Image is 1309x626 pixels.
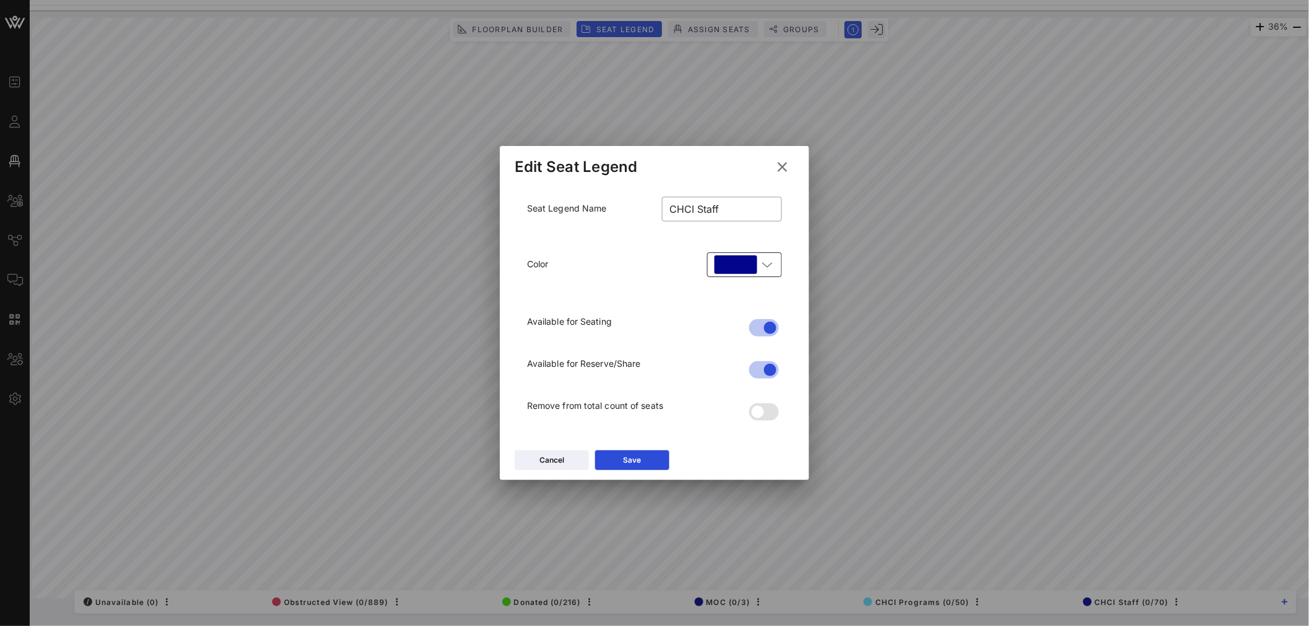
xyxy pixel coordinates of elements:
div: Available for Seating [520,307,744,336]
div: Color [520,245,700,301]
button: Cancel [515,450,589,470]
div: Cancel [539,454,564,466]
div: Available for Reserve/Share [520,349,744,378]
div: Seat Legend Name [520,189,654,245]
button: Save [595,450,669,470]
div: Remove from total count of seats [520,392,744,420]
div: Edit Seat Legend [515,158,638,176]
div: Save [624,454,642,466]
